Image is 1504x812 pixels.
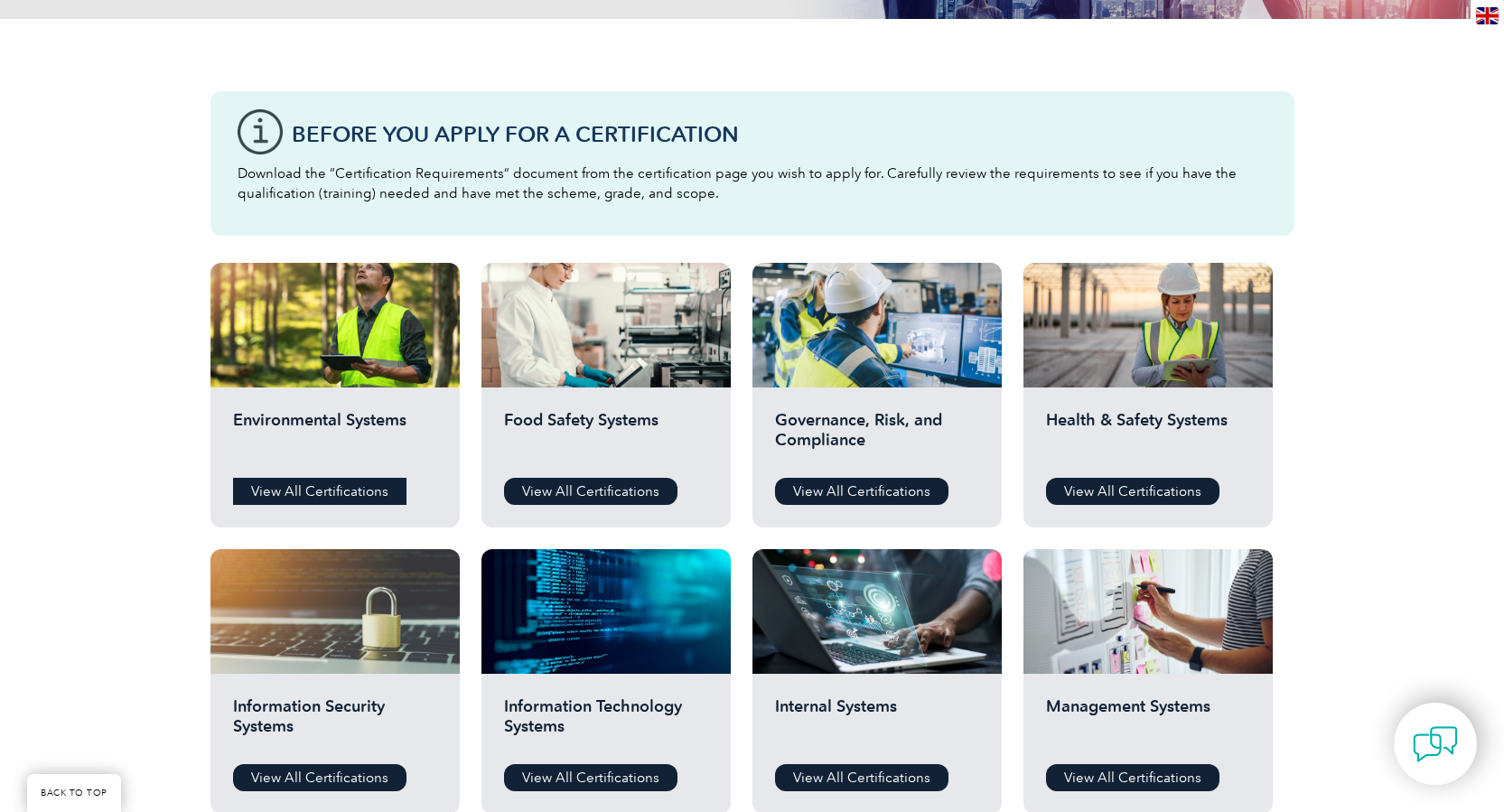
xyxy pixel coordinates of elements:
h3: Before You Apply For a Certification [292,123,1267,145]
h2: Information Security Systems [233,696,437,751]
a: View All Certifications [504,478,677,505]
img: en [1476,7,1499,24]
a: View All Certifications [233,764,406,791]
p: Download the “Certification Requirements” document from the certification page you wish to apply ... [238,163,1267,203]
img: contact-chat.png [1413,722,1458,767]
h2: Food Safety Systems [504,410,708,464]
a: View All Certifications [504,764,677,791]
a: View All Certifications [1046,478,1219,505]
h2: Internal Systems [775,696,979,751]
a: View All Certifications [1046,764,1219,791]
a: View All Certifications [775,478,948,505]
a: BACK TO TOP [27,774,121,812]
a: View All Certifications [775,764,948,791]
a: View All Certifications [233,478,406,505]
h2: Environmental Systems [233,410,437,464]
h2: Health & Safety Systems [1046,410,1250,464]
h2: Information Technology Systems [504,696,708,751]
h2: Management Systems [1046,696,1250,751]
h2: Governance, Risk, and Compliance [775,410,979,464]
